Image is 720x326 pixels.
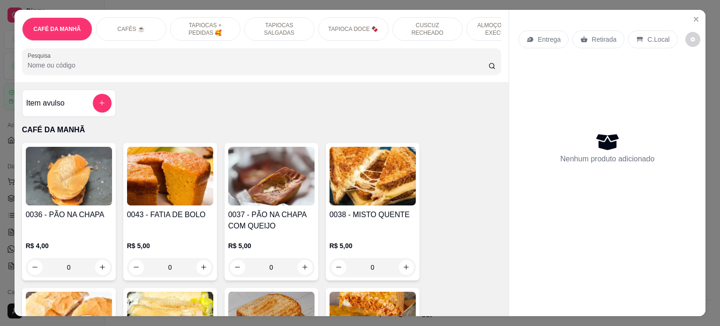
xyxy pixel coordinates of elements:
p: R$ 5,00 [228,241,315,250]
img: product-image [26,147,112,205]
img: product-image [330,147,416,205]
p: CAFÉ DA MANHÃ [33,25,81,33]
button: add-separate-item [93,94,112,113]
p: TAPIOCAS + PEDIDAS 🥰 [178,22,232,37]
h4: 0037 - PÃO NA CHAPA COM QUEIJO [228,209,315,232]
p: R$ 5,00 [330,241,416,250]
h4: 0043 - FATIA DE BOLO [127,209,213,220]
button: decrease-product-quantity [685,32,700,47]
h4: 0038 - MISTO QUENTE [330,209,416,220]
label: Pesquisa [28,52,54,60]
p: TAPIOCAS SALGADAS [252,22,307,37]
p: CAFÉS ☕️ [118,25,145,33]
p: Retirada [592,35,616,44]
h4: 0036 - PÃO NA CHAPA [26,209,112,220]
p: R$ 4,00 [26,241,112,250]
p: TAPIOCA DOCE 🍫 [328,25,378,33]
p: R$ 5,00 [127,241,213,250]
p: Entrega [538,35,561,44]
p: C.Local [647,35,669,44]
img: product-image [127,147,213,205]
input: Pesquisa [28,61,488,70]
h4: Item avulso [26,98,65,109]
p: CAFÉ DA MANHÃ [22,124,502,136]
p: Nenhum produto adicionado [560,153,654,165]
p: ALMOÇO - PRATO EXECUTIVO [474,22,529,37]
img: product-image [228,147,315,205]
p: CUSCUZ RECHEADO [400,22,455,37]
button: Close [689,12,704,27]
